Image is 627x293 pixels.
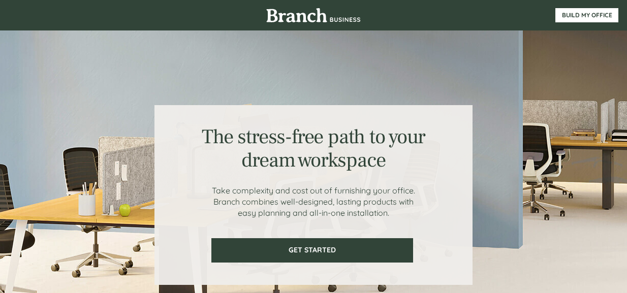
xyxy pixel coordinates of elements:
[212,246,412,254] span: GET STARTED
[555,12,618,19] span: BUILD MY OFFICE
[211,238,413,263] a: GET STARTED
[555,8,618,22] a: BUILD MY OFFICE
[202,124,425,173] span: The stress-free path to your dream workspace
[212,185,415,218] span: Take complexity and cost out of furnishing your office. Branch combines well-designed, lasting pr...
